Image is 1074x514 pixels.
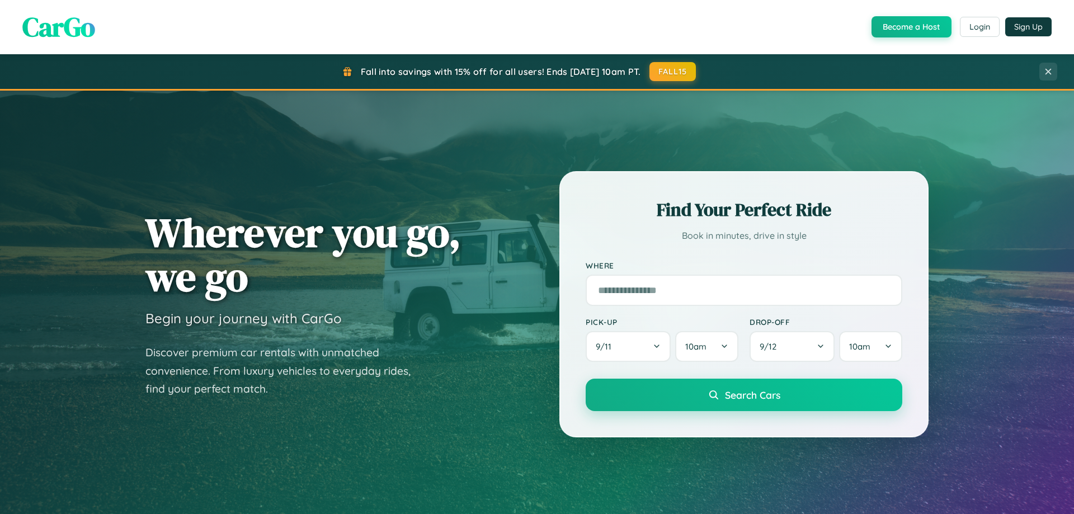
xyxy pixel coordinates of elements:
[145,310,342,327] h3: Begin your journey with CarGo
[725,389,780,401] span: Search Cars
[22,8,95,45] span: CarGo
[361,66,641,77] span: Fall into savings with 15% off for all users! Ends [DATE] 10am PT.
[145,343,425,398] p: Discover premium car rentals with unmatched convenience. From luxury vehicles to everyday rides, ...
[586,197,902,222] h2: Find Your Perfect Ride
[839,331,902,362] button: 10am
[1005,17,1052,36] button: Sign Up
[145,210,461,299] h1: Wherever you go, we go
[586,331,671,362] button: 9/11
[596,341,617,352] span: 9 / 11
[586,379,902,411] button: Search Cars
[750,317,902,327] label: Drop-off
[872,16,951,37] button: Become a Host
[586,317,738,327] label: Pick-up
[649,62,696,81] button: FALL15
[586,261,902,270] label: Where
[675,331,738,362] button: 10am
[849,341,870,352] span: 10am
[960,17,1000,37] button: Login
[760,341,782,352] span: 9 / 12
[685,341,706,352] span: 10am
[586,228,902,244] p: Book in minutes, drive in style
[750,331,835,362] button: 9/12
